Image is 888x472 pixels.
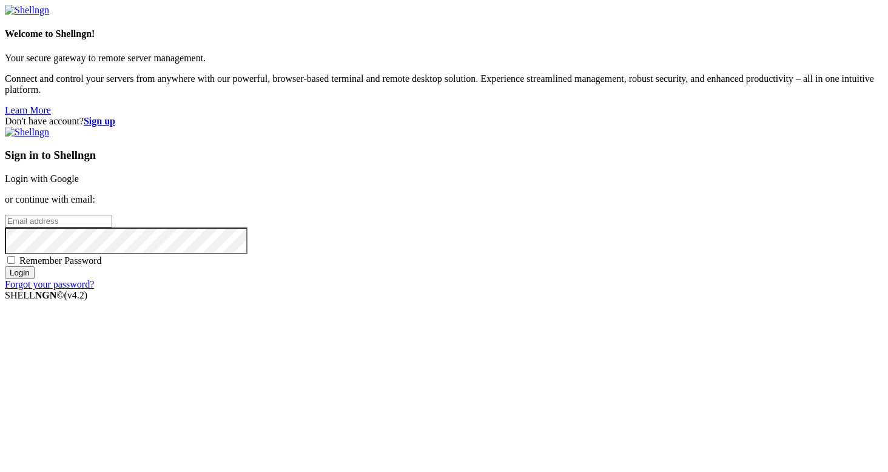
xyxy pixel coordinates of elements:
[5,149,883,162] h3: Sign in to Shellngn
[5,73,883,95] p: Connect and control your servers from anywhere with our powerful, browser-based terminal and remo...
[5,194,883,205] p: or continue with email:
[84,116,115,126] a: Sign up
[5,29,883,39] h4: Welcome to Shellngn!
[19,255,102,266] span: Remember Password
[5,174,79,184] a: Login with Google
[5,105,51,115] a: Learn More
[35,290,57,300] b: NGN
[5,215,112,228] input: Email address
[5,290,87,300] span: SHELL ©
[5,53,883,64] p: Your secure gateway to remote server management.
[5,266,35,279] input: Login
[5,116,883,127] div: Don't have account?
[7,256,15,264] input: Remember Password
[64,290,88,300] span: 4.2.0
[5,127,49,138] img: Shellngn
[5,279,94,289] a: Forgot your password?
[5,5,49,16] img: Shellngn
